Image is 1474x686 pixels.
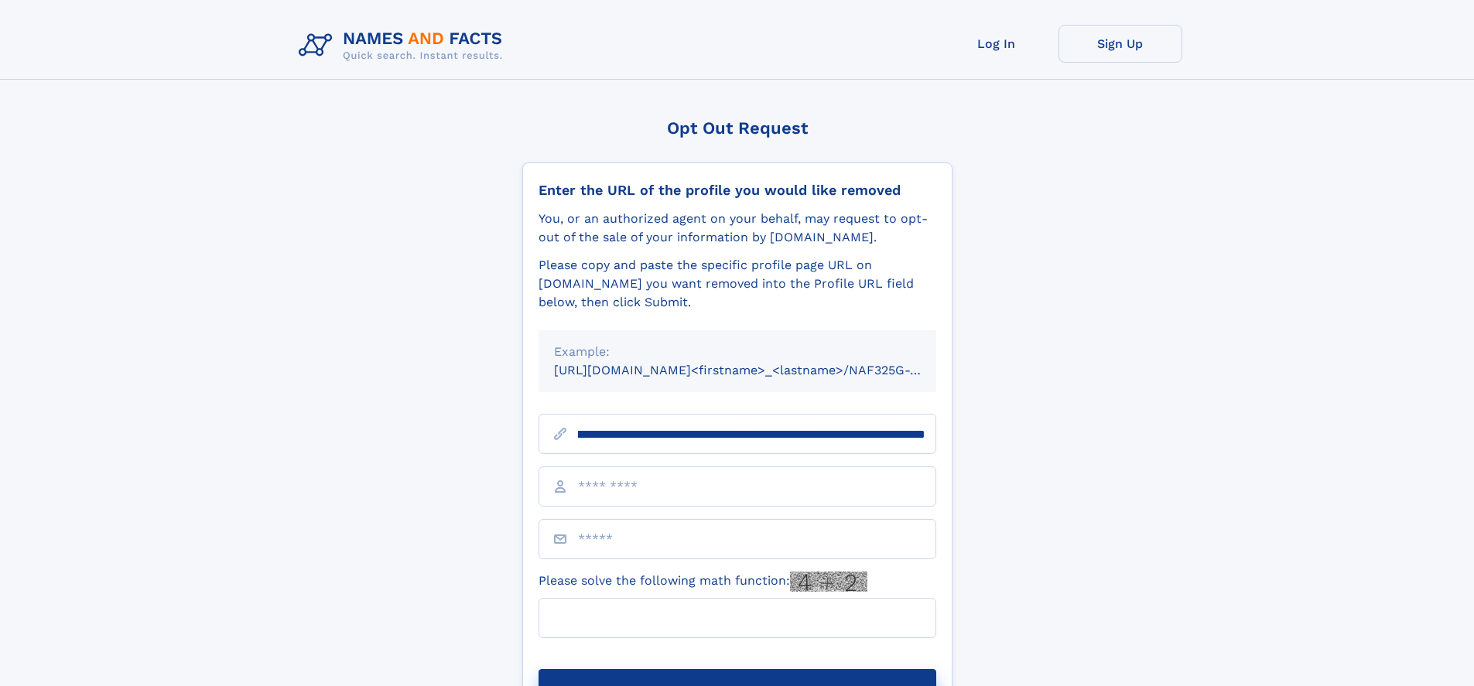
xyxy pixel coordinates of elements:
[1058,25,1182,63] a: Sign Up
[539,182,936,199] div: Enter the URL of the profile you would like removed
[554,363,966,377] small: [URL][DOMAIN_NAME]<firstname>_<lastname>/NAF325G-xxxxxxxx
[539,256,936,312] div: Please copy and paste the specific profile page URL on [DOMAIN_NAME] you want removed into the Pr...
[539,210,936,247] div: You, or an authorized agent on your behalf, may request to opt-out of the sale of your informatio...
[539,572,867,592] label: Please solve the following math function:
[935,25,1058,63] a: Log In
[292,25,515,67] img: Logo Names and Facts
[522,118,952,138] div: Opt Out Request
[554,343,921,361] div: Example:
